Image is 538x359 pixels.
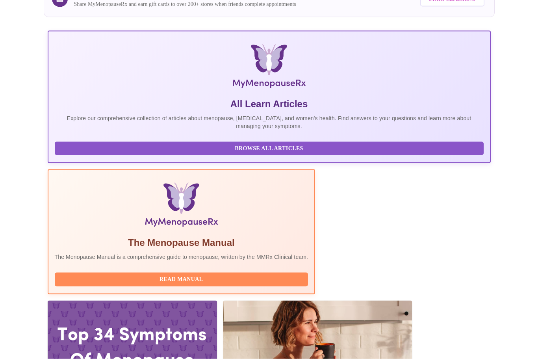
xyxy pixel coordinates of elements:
[74,0,296,8] p: Share MyMenopauseRx and earn gift cards to over 200+ stores when friends complete appointments
[55,142,484,156] button: Browse All Articles
[63,144,476,154] span: Browse All Articles
[121,44,417,91] img: MyMenopauseRx Logo
[63,275,301,285] span: Read Manual
[55,253,308,261] p: The Menopause Manual is a comprehensive guide to menopause, written by the MMRx Clinical team.
[55,144,486,151] a: Browse All Articles
[55,275,310,282] a: Read Manual
[55,273,308,286] button: Read Manual
[95,183,268,230] img: Menopause Manual
[55,236,308,249] h5: The Menopause Manual
[55,98,484,110] h5: All Learn Articles
[55,114,484,130] p: Explore our comprehensive collection of articles about menopause, [MEDICAL_DATA], and women's hea...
